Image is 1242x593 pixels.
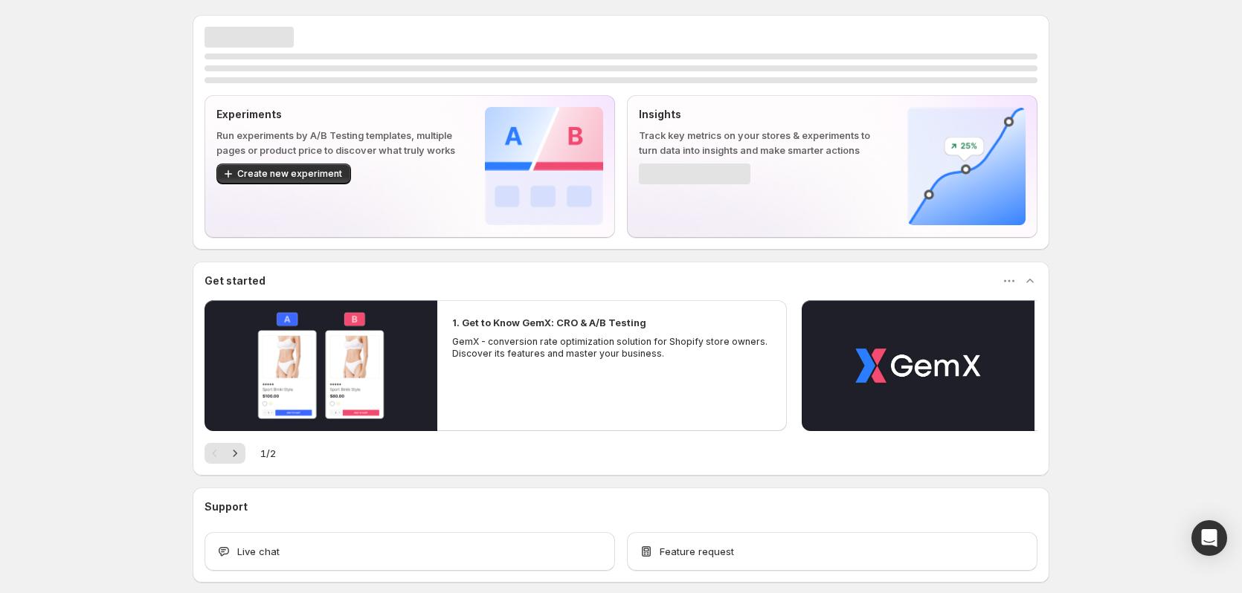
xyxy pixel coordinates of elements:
button: Create new experiment [216,163,351,184]
img: Experiments [485,107,603,225]
span: Create new experiment [237,168,342,180]
p: Insights [639,107,884,122]
h3: Support [205,499,248,514]
p: Run experiments by A/B Testing templates, multiple pages or product price to discover what truly ... [216,128,461,158]
button: Next [225,443,245,464]
button: Play video [802,300,1035,431]
button: Play video [205,300,437,431]
span: 1 / 2 [260,446,276,461]
h2: 1. Get to Know GemX: CRO & A/B Testing [452,315,646,330]
p: GemX - conversion rate optimization solution for Shopify store owners. Discover its features and ... [452,336,772,360]
p: Track key metrics on your stores & experiments to turn data into insights and make smarter actions [639,128,884,158]
nav: Pagination [205,443,245,464]
h3: Get started [205,273,266,288]
p: Experiments [216,107,461,122]
span: Live chat [237,544,280,559]
img: Insights [907,107,1026,225]
div: Open Intercom Messenger [1191,520,1227,556]
span: Feature request [660,544,734,559]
